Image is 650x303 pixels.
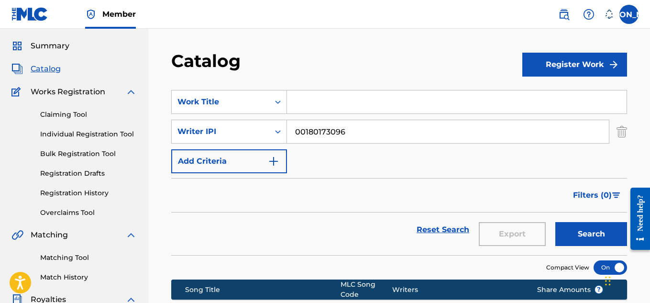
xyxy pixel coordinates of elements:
[40,188,137,198] a: Registration History
[31,63,61,75] span: Catalog
[546,263,589,272] span: Compact View
[595,286,603,293] span: ?
[567,183,627,207] button: Filters (0)
[85,9,97,20] img: Top Rightsholder
[125,229,137,241] img: expand
[102,9,136,20] span: Member
[125,86,137,98] img: expand
[522,53,627,77] button: Register Work
[171,149,287,173] button: Add Criteria
[31,86,105,98] span: Works Registration
[40,129,137,139] a: Individual Registration Tool
[605,267,611,295] div: Drag
[40,272,137,282] a: Match History
[617,120,627,144] img: Delete Criterion
[11,63,61,75] a: CatalogCatalog
[177,96,264,108] div: Work Title
[623,180,650,258] iframe: Resource Center
[31,40,69,52] span: Summary
[11,40,69,52] a: SummarySummary
[602,257,650,303] iframe: Chat Widget
[608,59,619,70] img: f7272a7cc735f4ea7f67.svg
[171,90,627,255] form: Search Form
[579,5,598,24] div: Help
[177,126,264,137] div: Writer IPI
[11,229,23,241] img: Matching
[558,9,570,20] img: search
[268,156,279,167] img: 9d2ae6d4665cec9f34b9.svg
[412,219,474,240] a: Reset Search
[185,285,341,295] div: Song Title
[612,192,620,198] img: filter
[537,285,603,295] span: Share Amounts
[31,229,68,241] span: Matching
[40,110,137,120] a: Claiming Tool
[11,7,48,21] img: MLC Logo
[573,190,612,201] span: Filters ( 0 )
[11,63,23,75] img: Catalog
[341,280,393,300] div: MLC Song Code
[583,9,595,20] img: help
[40,208,137,218] a: Overclaims Tool
[40,253,137,263] a: Matching Tool
[392,285,522,295] div: Writers
[11,86,24,98] img: Works Registration
[40,149,137,159] a: Bulk Registration Tool
[171,50,245,72] h2: Catalog
[619,5,639,24] div: User Menu
[555,222,627,246] button: Search
[554,5,573,24] a: Public Search
[40,168,137,179] a: Registration Drafts
[11,40,23,52] img: Summary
